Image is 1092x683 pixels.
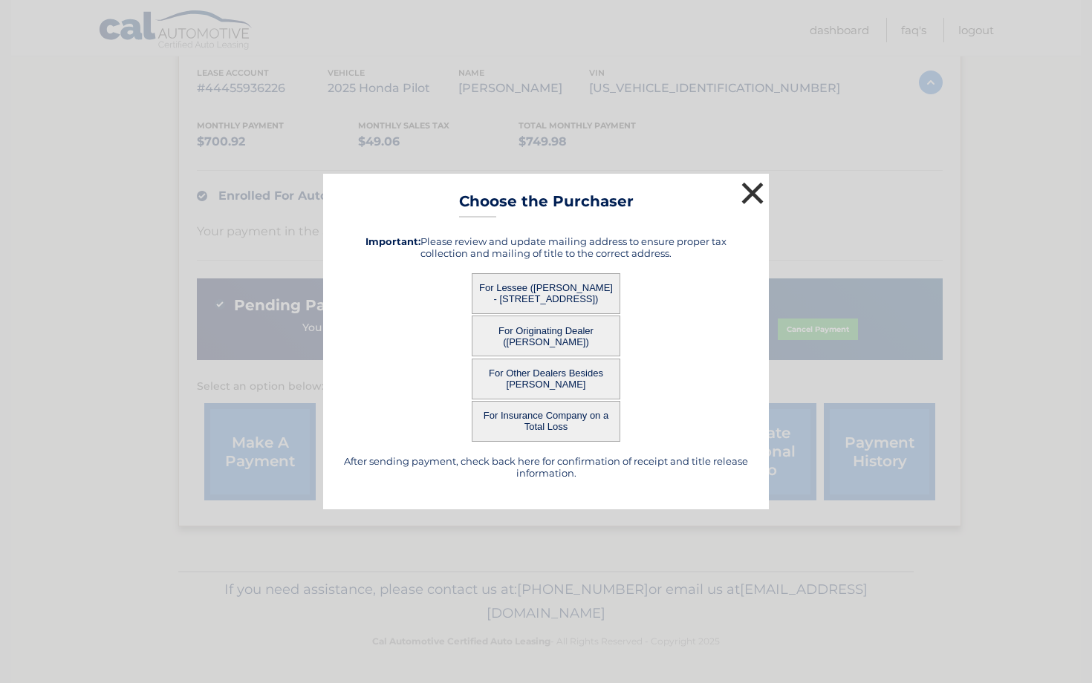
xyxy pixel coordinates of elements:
button: For Lessee ([PERSON_NAME] - [STREET_ADDRESS]) [472,273,620,314]
h3: Choose the Purchaser [459,192,634,218]
button: × [738,178,767,208]
h5: After sending payment, check back here for confirmation of receipt and title release information. [342,455,750,479]
button: For Originating Dealer ([PERSON_NAME]) [472,316,620,356]
button: For Insurance Company on a Total Loss [472,401,620,442]
strong: Important: [365,235,420,247]
button: For Other Dealers Besides [PERSON_NAME] [472,359,620,399]
h5: Please review and update mailing address to ensure proper tax collection and mailing of title to ... [342,235,750,259]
